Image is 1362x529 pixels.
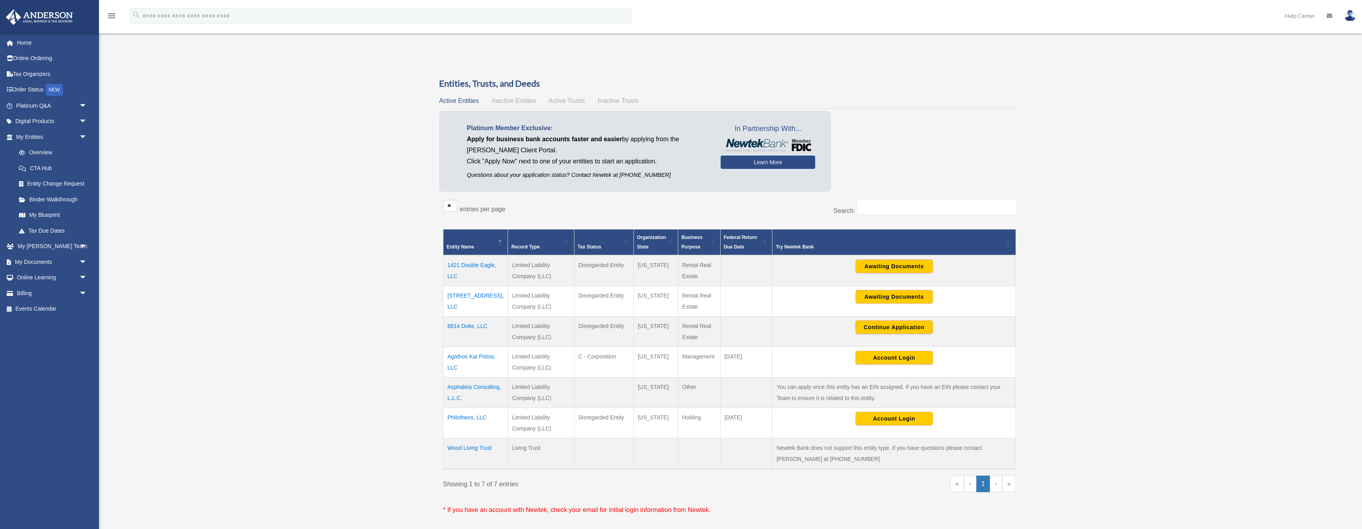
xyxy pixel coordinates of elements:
[678,229,721,255] th: Business Purpose: Activate to sort
[6,35,99,51] a: Home
[633,286,678,316] td: [US_STATE]
[964,476,976,492] a: Previous
[443,229,508,255] th: Entity Name: Activate to invert sorting
[678,255,721,286] td: Rental Real Estate
[678,408,721,438] td: Holding
[720,347,772,377] td: [DATE]
[856,415,933,421] a: Account Login
[443,408,508,438] td: Philotheos, LLC
[508,438,574,469] td: Living Trust
[6,66,99,82] a: Tax Organizers
[6,285,99,301] a: Billingarrow_drop_down
[107,14,116,21] a: menu
[721,123,815,135] span: In Partnership With...
[492,97,536,104] span: Inactive Entities
[725,139,811,152] img: NewtekBankLogoSM.png
[720,408,772,438] td: [DATE]
[447,244,474,250] span: Entity Name
[443,504,1016,516] p: * If you have an account with Newtek, check your email for initial login information from Newtek.
[467,156,709,167] p: Click "Apply Now" next to one of your entities to start an application.
[79,254,95,270] span: arrow_drop_down
[443,476,724,490] div: Showing 1 to 7 of 7 entries
[11,207,95,223] a: My Blueprint
[990,476,1002,492] a: Next
[6,301,99,317] a: Events Calendar
[1344,10,1356,21] img: User Pic
[467,134,709,156] p: by applying from the [PERSON_NAME] Client Portal.
[950,476,964,492] a: First
[6,129,95,145] a: My Entitiesarrow_drop_down
[721,155,815,169] a: Learn More
[4,9,75,25] img: Anderson Advisors Platinum Portal
[467,123,709,134] p: Platinum Member Exclusive:
[439,97,479,104] span: Active Entities
[633,255,678,286] td: [US_STATE]
[508,255,574,286] td: Limited Liability Company (LLC)
[856,320,933,334] button: Continue Application
[508,286,574,316] td: Limited Liability Company (LLC)
[508,347,574,377] td: Limited Liability Company (LLC)
[443,316,508,347] td: 6814 Duke, LLC
[678,347,721,377] td: Management
[724,235,757,250] span: Federal Return Due Date
[508,377,574,408] td: Limited Liability Company (LLC)
[1002,476,1016,492] a: Last
[633,347,678,377] td: [US_STATE]
[6,98,99,114] a: Platinum Q&Aarrow_drop_down
[79,98,95,114] span: arrow_drop_down
[856,412,933,425] button: Account Login
[637,235,666,250] span: Organization State
[574,347,633,377] td: C - Corporation
[574,408,633,438] td: Disregarded Entity
[79,285,95,301] span: arrow_drop_down
[132,11,141,19] i: search
[6,114,99,129] a: Digital Productsarrow_drop_down
[6,239,99,254] a: My [PERSON_NAME] Teamarrow_drop_down
[6,270,99,286] a: Online Learningarrow_drop_down
[776,242,1004,252] div: Try Newtek Bank
[6,254,99,270] a: My Documentsarrow_drop_down
[508,229,574,255] th: Record Type: Activate to sort
[443,286,508,316] td: [STREET_ADDRESS], LLC
[11,223,95,239] a: Tax Due Dates
[578,244,601,250] span: Tax Status
[79,270,95,286] span: arrow_drop_down
[856,354,933,360] a: Account Login
[633,316,678,347] td: [US_STATE]
[856,260,933,273] button: Awaiting Documents
[833,207,855,214] label: Search:
[772,377,1016,408] td: You can apply once this entity has an EIN assigned. If you have an EIN please contact your Team t...
[976,476,990,492] a: 1
[79,239,95,255] span: arrow_drop_down
[574,316,633,347] td: Disregarded Entity
[772,438,1016,469] td: Newtek Bank does not support this entity type. If you have questions please contact [PERSON_NAME]...
[681,235,702,250] span: Business Purpose
[443,255,508,286] td: 1421 Double Eagle, LLC
[633,408,678,438] td: [US_STATE]
[467,170,709,180] p: Questions about your application status? Contact Newtek at [PHONE_NUMBER]
[46,84,63,96] div: NEW
[772,229,1016,255] th: Try Newtek Bank : Activate to sort
[443,377,508,408] td: Asphaleia Consulting, L.L.C.
[856,290,933,303] button: Awaiting Documents
[720,229,772,255] th: Federal Return Due Date: Activate to sort
[79,114,95,130] span: arrow_drop_down
[443,438,508,469] td: Wood Living Trust
[633,377,678,408] td: [US_STATE]
[574,229,633,255] th: Tax Status: Activate to sort
[574,286,633,316] td: Disregarded Entity
[6,51,99,66] a: Online Ordering
[678,377,721,408] td: Other
[678,316,721,347] td: Rental Real Estate
[11,145,91,161] a: Overview
[6,82,99,98] a: Order StatusNEW
[11,176,95,192] a: Entity Change Request
[574,255,633,286] td: Disregarded Entity
[508,316,574,347] td: Limited Liability Company (LLC)
[549,97,585,104] span: Active Trusts
[11,160,95,176] a: CTA Hub
[511,244,540,250] span: Record Type
[443,347,508,377] td: Agathos Kai Pistos, LLC
[598,97,639,104] span: Inactive Trusts
[107,11,116,21] i: menu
